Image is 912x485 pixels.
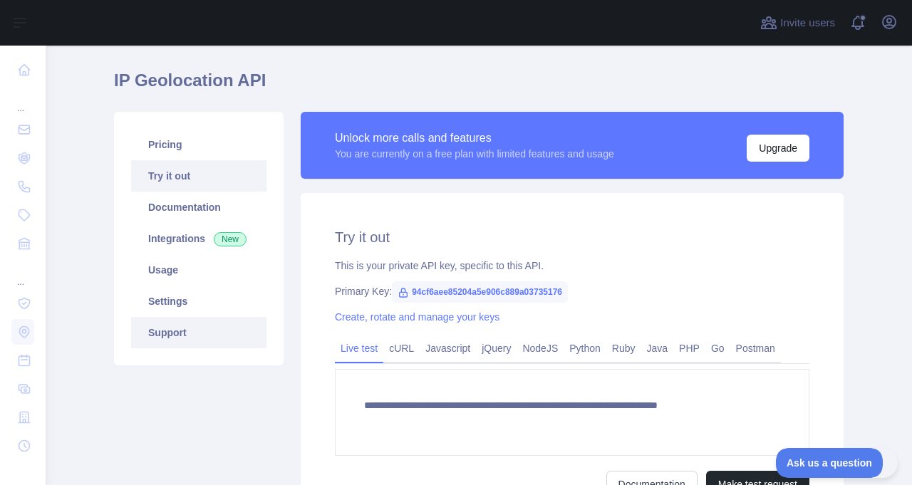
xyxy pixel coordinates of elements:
[673,337,705,360] a: PHP
[335,147,614,161] div: You are currently on a free plan with limited features and usage
[335,227,809,247] h2: Try it out
[131,129,266,160] a: Pricing
[564,337,606,360] a: Python
[131,192,266,223] a: Documentation
[476,337,517,360] a: jQuery
[780,15,835,31] span: Invite users
[131,223,266,254] a: Integrations New
[131,286,266,317] a: Settings
[11,85,34,114] div: ...
[335,259,809,273] div: This is your private API key, specific to this API.
[131,317,266,348] a: Support
[383,337,420,360] a: cURL
[705,337,730,360] a: Go
[420,337,476,360] a: Javascript
[606,337,641,360] a: Ruby
[517,337,564,360] a: NodeJS
[641,337,674,360] a: Java
[131,254,266,286] a: Usage
[335,311,499,323] a: Create, rotate and manage your keys
[730,337,781,360] a: Postman
[114,69,844,103] h1: IP Geolocation API
[11,259,34,288] div: ...
[392,281,568,303] span: 94cf6aee85204a5e906c889a03735176
[747,135,809,162] button: Upgrade
[335,284,809,298] div: Primary Key:
[214,232,247,246] span: New
[335,337,383,360] a: Live test
[131,160,266,192] a: Try it out
[335,130,614,147] div: Unlock more calls and features
[757,11,838,34] button: Invite users
[776,448,898,478] iframe: Toggle Customer Support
